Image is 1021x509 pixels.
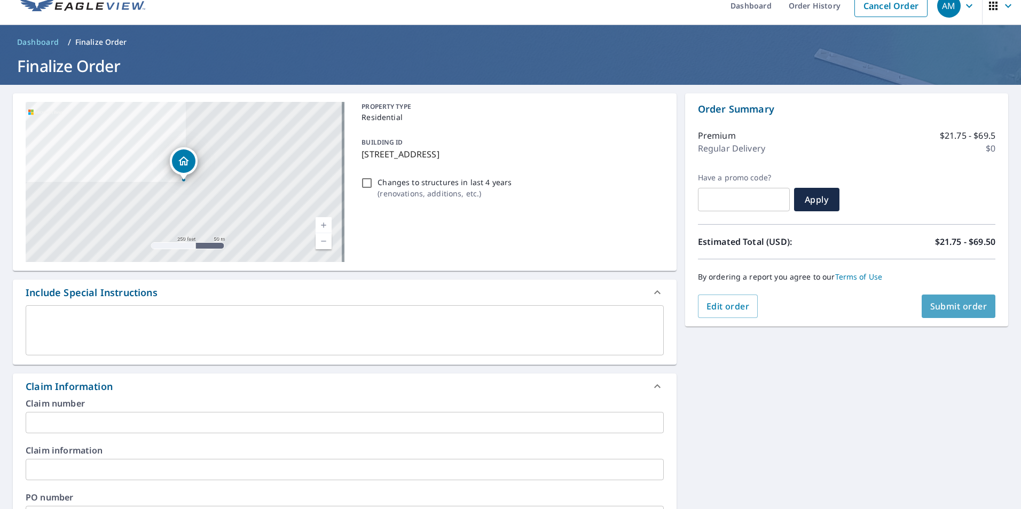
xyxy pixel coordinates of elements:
a: Dashboard [13,34,64,51]
p: Estimated Total (USD): [698,235,847,248]
h1: Finalize Order [13,55,1008,77]
span: Apply [803,194,831,205]
p: Order Summary [698,102,995,116]
p: $0 [986,142,995,155]
div: Claim Information [26,379,113,394]
p: ( renovations, additions, etc. ) [378,188,512,199]
a: Current Level 17, Zoom Out [316,233,332,249]
button: Apply [794,188,839,211]
p: By ordering a report you agree to our [698,272,995,282]
p: $21.75 - $69.5 [940,129,995,142]
a: Terms of Use [835,272,883,282]
p: Changes to structures in last 4 years [378,177,512,188]
span: Dashboard [17,37,59,47]
div: Claim Information [13,373,677,399]
label: Claim information [26,446,664,455]
div: Dropped pin, building 1, Residential property, 1035 Morning Glory Ln Shelbyville, KY 40065 [170,147,198,180]
label: Have a promo code? [698,173,790,182]
p: [STREET_ADDRESS] [362,148,659,161]
nav: breadcrumb [13,34,1008,51]
label: PO number [26,493,664,502]
span: Submit order [930,300,987,312]
p: Residential [362,112,659,123]
p: Premium [698,129,736,142]
p: Finalize Order [75,37,127,47]
button: Submit order [922,295,996,318]
p: Regular Delivery [698,142,765,155]
div: Include Special Instructions [26,285,158,300]
span: Edit order [706,300,750,312]
p: $21.75 - $69.50 [935,235,995,248]
button: Edit order [698,295,758,318]
p: BUILDING ID [362,138,403,147]
li: / [68,36,71,49]
a: Current Level 17, Zoom In [316,217,332,233]
label: Claim number [26,399,664,408]
div: Include Special Instructions [13,280,677,305]
p: PROPERTY TYPE [362,102,659,112]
